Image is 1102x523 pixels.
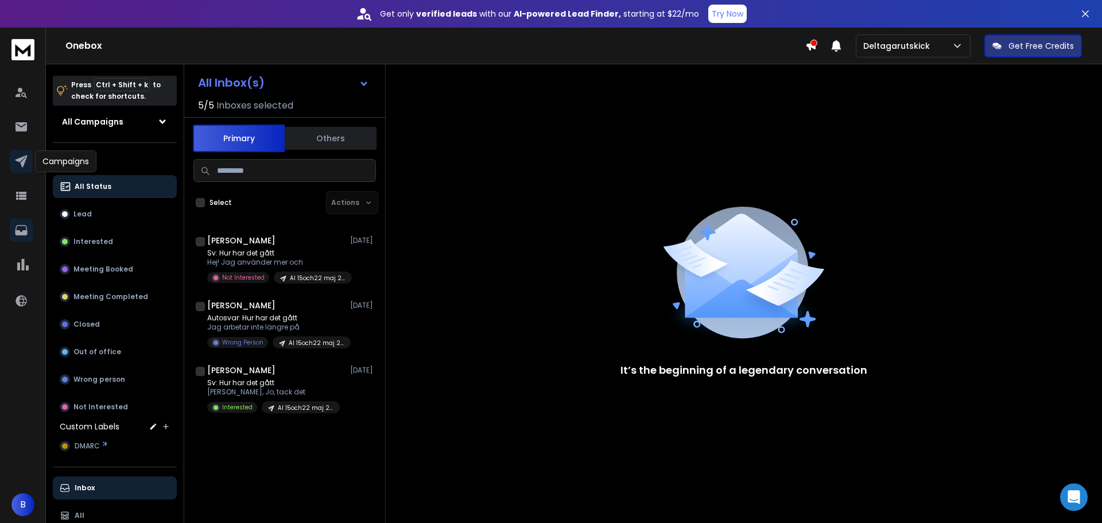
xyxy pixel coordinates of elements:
button: Try Now [708,5,747,23]
p: Get Free Credits [1008,40,1074,52]
button: Wrong person [53,368,177,391]
h1: [PERSON_NAME] [207,365,275,376]
span: 5 / 5 [198,99,214,113]
span: DMARC [75,441,100,451]
button: Primary [193,125,285,152]
p: Sv: Hur har det gått [207,249,345,258]
button: Interested [53,230,177,253]
p: Not Interested [73,402,128,412]
p: Meeting Completed [73,292,148,301]
span: Ctrl + Shift + k [94,78,150,91]
p: Closed [73,320,100,329]
button: Others [285,126,377,151]
strong: AI-powered Lead Finder, [514,8,621,20]
button: All Campaigns [53,110,177,133]
p: It’s the beginning of a legendary conversation [620,362,867,378]
p: [PERSON_NAME], Jo, tack det [207,388,340,397]
button: All Inbox(s) [189,71,378,94]
p: [DATE] [350,301,376,310]
div: Open Intercom Messenger [1060,483,1088,511]
h3: Custom Labels [60,421,119,432]
strong: verified leads [416,8,477,20]
h1: [PERSON_NAME] [207,235,275,246]
button: All Status [53,175,177,198]
p: Sv: Hur har det gått [207,378,340,388]
p: Meeting Booked [73,265,133,274]
p: Deltagarutskick [863,40,934,52]
label: Select [209,198,232,207]
p: Wrong person [73,375,125,384]
h3: Filters [53,152,177,168]
p: Out of office [73,347,121,357]
button: Meeting Completed [53,285,177,308]
p: Get only with our starting at $22/mo [380,8,699,20]
button: Inbox [53,476,177,499]
button: DMARC [53,435,177,458]
button: Lead [53,203,177,226]
h1: Onebox [65,39,805,53]
p: [DATE] [350,236,376,245]
p: Not Interested [222,273,265,282]
p: Interested [73,237,113,246]
p: Lead [73,210,92,219]
img: logo [11,39,34,60]
button: Out of office [53,340,177,363]
p: All Status [75,182,111,191]
p: AI 15och22 maj 2025, deltagar upsale efter kurs [278,404,333,412]
button: Not Interested [53,396,177,419]
button: B [11,493,34,516]
p: Wrong Person [222,338,263,347]
h3: Inboxes selected [216,99,293,113]
div: Campaigns [35,150,96,172]
p: Inbox [75,483,95,493]
p: [DATE] [350,366,376,375]
p: AI 15och22 maj 2025, deltagar upsale efter kurs [290,274,345,282]
p: Interested [222,403,253,412]
button: Get Free Credits [984,34,1082,57]
p: Try Now [712,8,743,20]
p: Jag arbetar inte längre på [207,323,345,332]
button: Meeting Booked [53,258,177,281]
h1: [PERSON_NAME] [207,300,275,311]
h1: All Inbox(s) [198,77,265,88]
p: All [75,511,84,520]
p: AI 15och22 maj 2025, deltagar upsale efter kurs [289,339,344,347]
p: Hej! Jag använder mer och [207,258,345,267]
p: Press to check for shortcuts. [71,79,161,102]
button: Closed [53,313,177,336]
p: Autosvar: Hur har det gått [207,313,345,323]
h1: All Campaigns [62,116,123,127]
